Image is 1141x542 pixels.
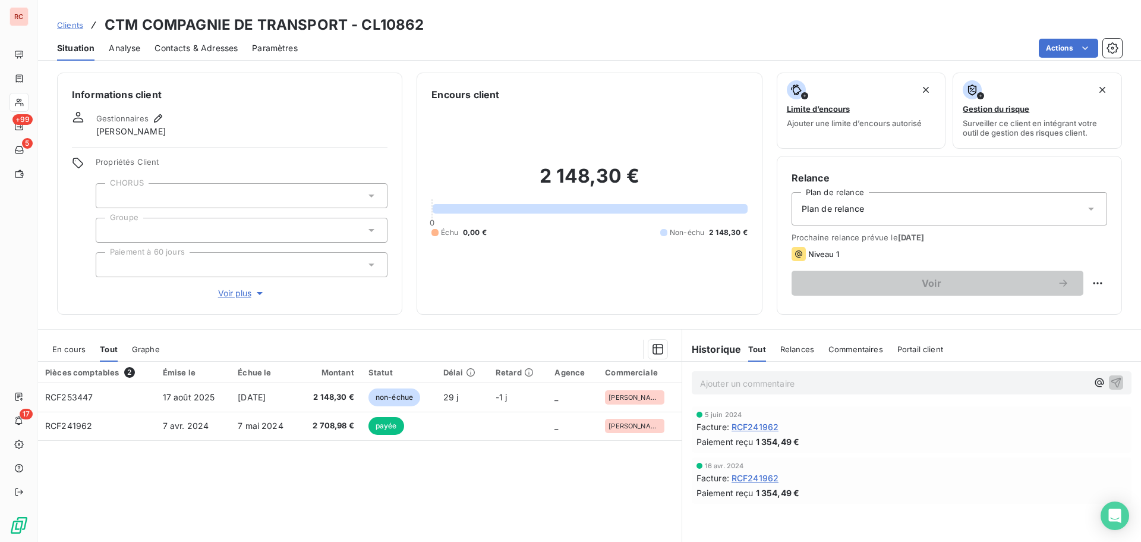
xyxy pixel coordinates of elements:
[218,287,266,299] span: Voir plus
[57,42,94,54] span: Situation
[368,389,420,406] span: non-échue
[963,104,1029,114] span: Gestion du risque
[787,104,850,114] span: Limite d’encours
[441,227,458,238] span: Échu
[252,42,298,54] span: Paramètres
[132,344,160,354] span: Graphe
[72,87,387,102] h6: Informations client
[1101,502,1129,530] div: Open Intercom Messenger
[696,487,754,499] span: Paiement reçu
[1039,39,1098,58] button: Actions
[96,287,387,300] button: Voir plus
[463,227,487,238] span: 0,00 €
[238,392,266,402] span: [DATE]
[756,436,800,448] span: 1 354,49 €
[705,462,744,469] span: 16 avr. 2024
[670,227,704,238] span: Non-échu
[431,164,747,200] h2: 2 148,30 €
[124,367,135,378] span: 2
[554,368,591,377] div: Agence
[96,157,387,174] span: Propriétés Client
[163,392,215,402] span: 17 août 2025
[682,342,742,356] h6: Historique
[96,126,166,137] span: [PERSON_NAME]
[806,278,1057,288] span: Voir
[52,344,86,354] span: En cours
[10,7,29,26] div: RC
[368,417,404,435] span: payée
[609,422,661,430] span: [PERSON_NAME]
[45,367,149,378] div: Pièces comptables
[696,436,754,448] span: Paiement reçu
[20,409,33,419] span: 17
[430,218,434,227] span: 0
[792,271,1083,296] button: Voir
[898,233,925,242] span: [DATE]
[756,487,800,499] span: 1 354,49 €
[828,344,883,354] span: Commentaires
[105,14,424,36] h3: CTM COMPAGNIE DE TRANSPORT - CL10862
[443,392,459,402] span: 29 j
[305,391,354,403] span: 2 148,30 €
[10,516,29,535] img: Logo LeanPay
[106,190,115,201] input: Ajouter une valeur
[305,420,354,432] span: 2 708,98 €
[777,73,946,149] button: Limite d’encoursAjouter une limite d’encours autorisé
[443,368,481,377] div: Délai
[554,421,558,431] span: _
[554,392,558,402] span: _
[238,421,283,431] span: 7 mai 2024
[12,114,33,125] span: +99
[696,472,729,484] span: Facture :
[609,394,661,401] span: [PERSON_NAME]
[368,368,429,377] div: Statut
[953,73,1122,149] button: Gestion du risqueSurveiller ce client en intégrant votre outil de gestion des risques client.
[45,421,92,431] span: RCF241962
[780,344,814,354] span: Relances
[787,118,922,128] span: Ajouter une limite d’encours autorisé
[748,344,766,354] span: Tout
[431,87,499,102] h6: Encours client
[163,421,209,431] span: 7 avr. 2024
[732,472,778,484] span: RCF241962
[792,233,1107,242] span: Prochaine relance prévue le
[605,368,674,377] div: Commerciale
[45,392,93,402] span: RCF253447
[163,368,224,377] div: Émise le
[106,225,115,236] input: Ajouter une valeur
[106,259,115,270] input: Ajouter une valeur
[963,118,1112,137] span: Surveiller ce client en intégrant votre outil de gestion des risques client.
[732,421,778,433] span: RCF241962
[792,171,1107,185] h6: Relance
[238,368,291,377] div: Échue le
[100,344,118,354] span: Tout
[808,249,839,259] span: Niveau 1
[709,227,748,238] span: 2 148,30 €
[897,344,943,354] span: Portail client
[109,42,140,54] span: Analyse
[57,19,83,31] a: Clients
[22,138,33,149] span: 5
[305,368,354,377] div: Montant
[696,421,729,433] span: Facture :
[96,114,149,123] span: Gestionnaires
[57,20,83,30] span: Clients
[155,42,238,54] span: Contacts & Adresses
[496,368,541,377] div: Retard
[802,203,864,215] span: Plan de relance
[705,411,742,418] span: 5 juin 2024
[496,392,508,402] span: -1 j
